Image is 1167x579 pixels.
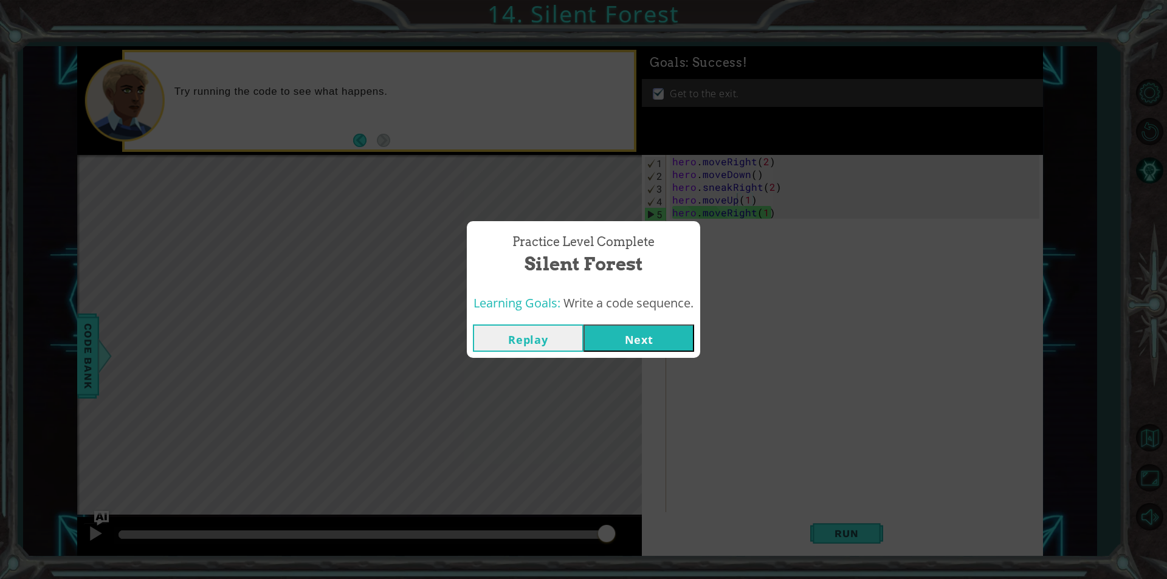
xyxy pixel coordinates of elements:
[473,295,560,311] span: Learning Goals:
[512,233,655,251] span: Practice Level Complete
[583,324,694,352] button: Next
[563,295,694,311] span: Write a code sequence.
[525,251,643,277] span: Silent Forest
[473,324,583,352] button: Replay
